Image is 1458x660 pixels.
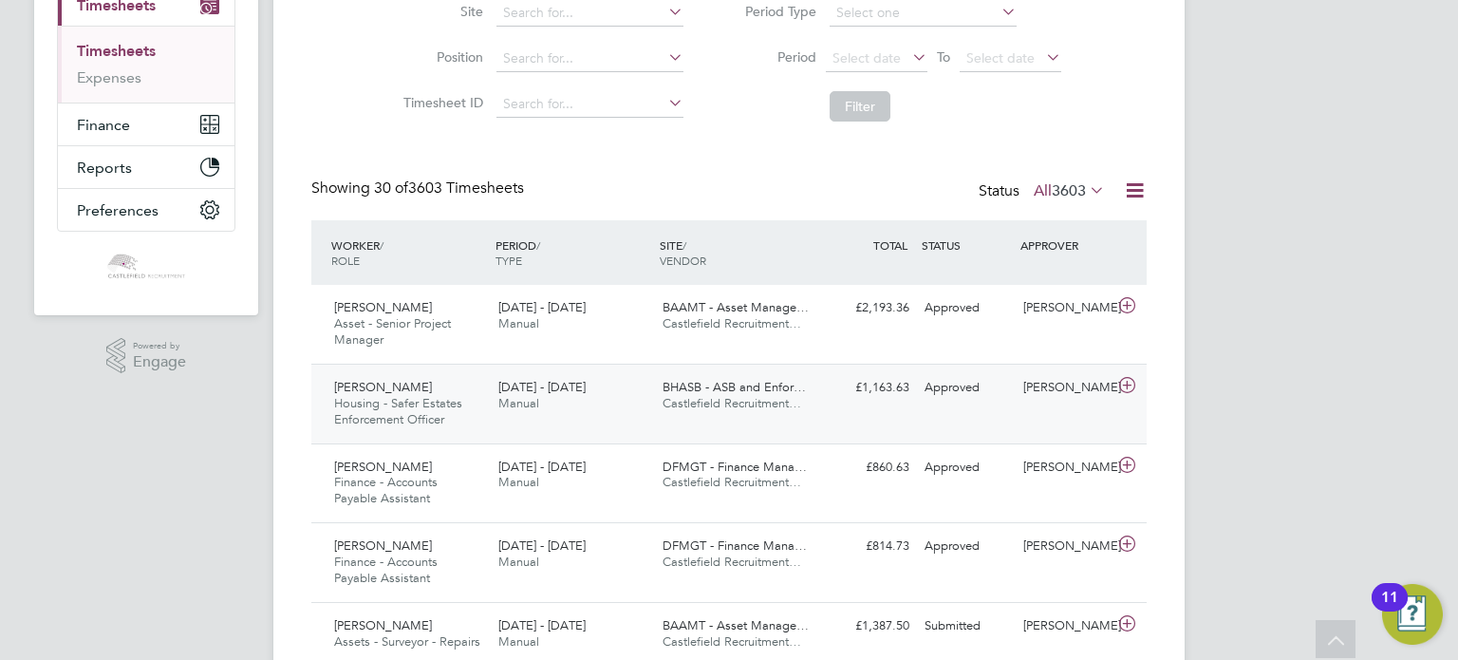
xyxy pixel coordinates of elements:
span: DFMGT - Finance Mana… [663,537,807,554]
span: Castlefield Recruitment… [663,395,801,411]
div: £1,387.50 [818,611,917,642]
a: Expenses [77,68,141,86]
span: / [380,237,383,253]
div: Approved [917,372,1016,404]
div: Approved [917,531,1016,562]
label: Period Type [731,3,816,20]
span: [DATE] - [DATE] [498,537,586,554]
div: Submitted [917,611,1016,642]
label: Site [398,3,483,20]
span: BHASB - ASB and Enfor… [663,379,806,395]
span: BAAMT - Asset Manage… [663,617,809,633]
span: ROLE [331,253,360,268]
button: Preferences [58,189,234,231]
div: [PERSON_NAME] [1016,611,1114,642]
span: TOTAL [873,237,907,253]
label: Timesheet ID [398,94,483,111]
span: [DATE] - [DATE] [498,299,586,315]
div: WORKER [327,228,491,277]
span: / [682,237,686,253]
div: PERIOD [491,228,655,277]
div: Timesheets [58,26,234,103]
div: £860.63 [818,452,917,483]
span: [DATE] - [DATE] [498,459,586,475]
span: Finance - Accounts Payable Assistant [334,474,438,506]
span: [PERSON_NAME] [334,379,432,395]
span: Engage [133,354,186,370]
div: Approved [917,292,1016,324]
input: Search for... [496,91,683,118]
span: 3603 [1052,181,1086,200]
span: BAAMT - Asset Manage… [663,299,809,315]
button: Reports [58,146,234,188]
span: [PERSON_NAME] [334,537,432,554]
button: Filter [830,91,890,122]
a: Powered byEngage [106,338,187,374]
span: Manual [498,395,539,411]
img: castlefieldrecruitment-logo-retina.png [105,251,186,281]
span: [PERSON_NAME] [334,617,432,633]
span: Reports [77,159,132,177]
span: [PERSON_NAME] [334,459,432,475]
span: / [536,237,540,253]
span: Manual [498,474,539,490]
span: 30 of [374,179,408,198]
span: [PERSON_NAME] [334,299,432,315]
span: Manual [498,554,539,570]
span: DFMGT - Finance Mana… [663,459,807,475]
span: Castlefield Recruitment… [663,633,801,650]
span: To [931,45,956,69]
span: Preferences [77,201,159,219]
span: Castlefield Recruitment… [663,474,801,490]
div: STATUS [917,228,1016,262]
div: [PERSON_NAME] [1016,372,1114,404]
div: £1,163.63 [818,372,917,404]
button: Finance [58,104,234,145]
div: £2,193.36 [818,292,917,324]
span: Select date [966,49,1035,66]
span: TYPE [495,253,522,268]
span: Assets - Surveyor - Repairs [334,633,480,650]
span: VENDOR [660,253,706,268]
div: Approved [917,452,1016,483]
span: Manual [498,315,539,331]
span: 3603 Timesheets [374,179,524,198]
label: Position [398,48,483,66]
div: £814.73 [818,531,917,562]
button: Open Resource Center, 11 new notifications [1382,584,1443,645]
input: Search for... [496,46,683,72]
div: [PERSON_NAME] [1016,531,1114,562]
span: [DATE] - [DATE] [498,617,586,633]
span: [DATE] - [DATE] [498,379,586,395]
label: Period [731,48,816,66]
span: Asset - Senior Project Manager [334,315,451,348]
div: Showing [311,179,528,198]
span: Powered by [133,338,186,354]
span: Finance [77,116,130,134]
div: Status [979,179,1109,205]
div: [PERSON_NAME] [1016,452,1114,483]
label: All [1034,181,1105,200]
div: [PERSON_NAME] [1016,292,1114,324]
a: Timesheets [77,42,156,60]
span: Manual [498,633,539,650]
div: APPROVER [1016,228,1114,262]
div: SITE [655,228,819,277]
span: Castlefield Recruitment… [663,554,801,570]
span: Select date [832,49,901,66]
div: 11 [1381,597,1398,622]
span: Castlefield Recruitment… [663,315,801,331]
span: Finance - Accounts Payable Assistant [334,554,438,586]
a: Go to home page [57,251,235,281]
span: Housing - Safer Estates Enforcement Officer [334,395,462,427]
